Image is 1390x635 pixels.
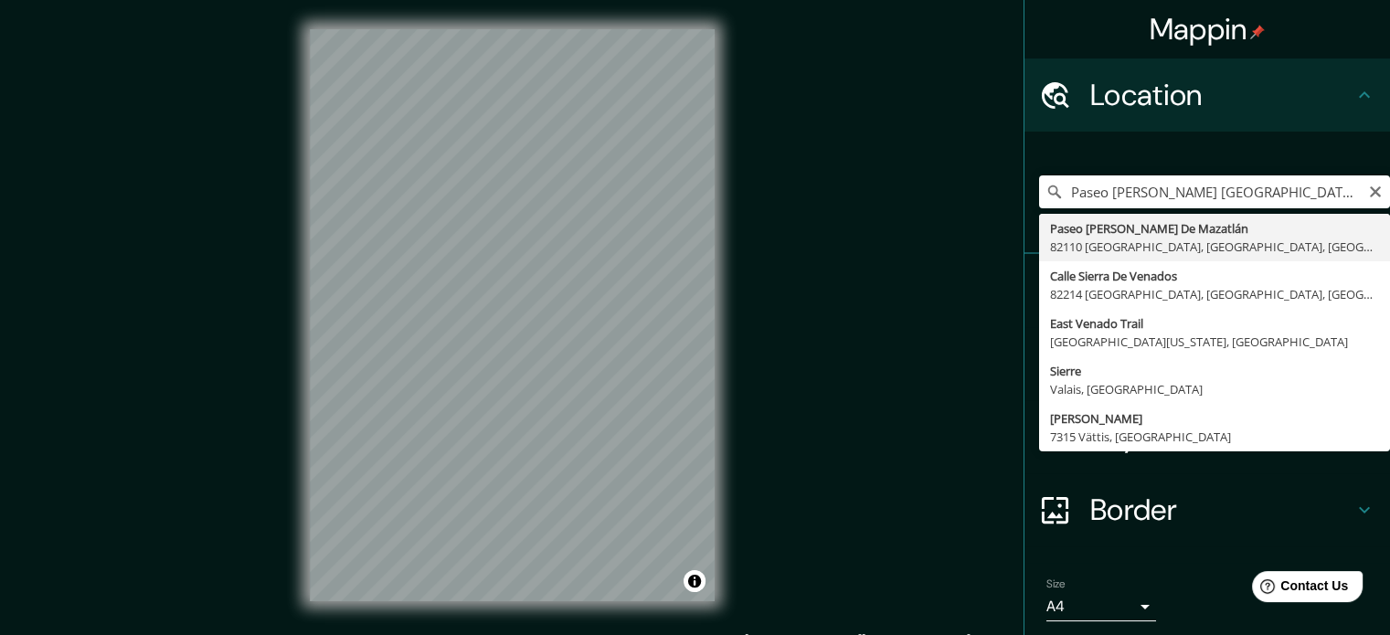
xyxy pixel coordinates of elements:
div: Valais, [GEOGRAPHIC_DATA] [1050,380,1379,398]
h4: Border [1090,492,1353,528]
iframe: Help widget launcher [1227,564,1370,615]
div: 82110 [GEOGRAPHIC_DATA], [GEOGRAPHIC_DATA], [GEOGRAPHIC_DATA] [1050,238,1379,256]
div: Border [1024,473,1390,546]
input: Pick your city or area [1039,175,1390,208]
h4: Layout [1090,418,1353,455]
div: [PERSON_NAME] [1050,409,1379,428]
label: Size [1046,577,1066,592]
h4: Mappin [1150,11,1266,48]
h4: Location [1090,77,1353,113]
img: pin-icon.png [1250,25,1265,39]
div: 82214 [GEOGRAPHIC_DATA], [GEOGRAPHIC_DATA], [GEOGRAPHIC_DATA] [1050,285,1379,303]
div: Style [1024,327,1390,400]
div: Pins [1024,254,1390,327]
div: Calle Sierra De Venados [1050,267,1379,285]
div: East Venado Trail [1050,314,1379,333]
div: Location [1024,58,1390,132]
div: Layout [1024,400,1390,473]
canvas: Map [310,29,715,601]
button: Toggle attribution [684,570,706,592]
div: 7315 Vättis, [GEOGRAPHIC_DATA] [1050,428,1379,446]
div: Sierre [1050,362,1379,380]
button: Clear [1368,182,1383,199]
div: [GEOGRAPHIC_DATA][US_STATE], [GEOGRAPHIC_DATA] [1050,333,1379,351]
div: A4 [1046,592,1156,621]
div: Paseo [PERSON_NAME] De Mazatlán [1050,219,1379,238]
